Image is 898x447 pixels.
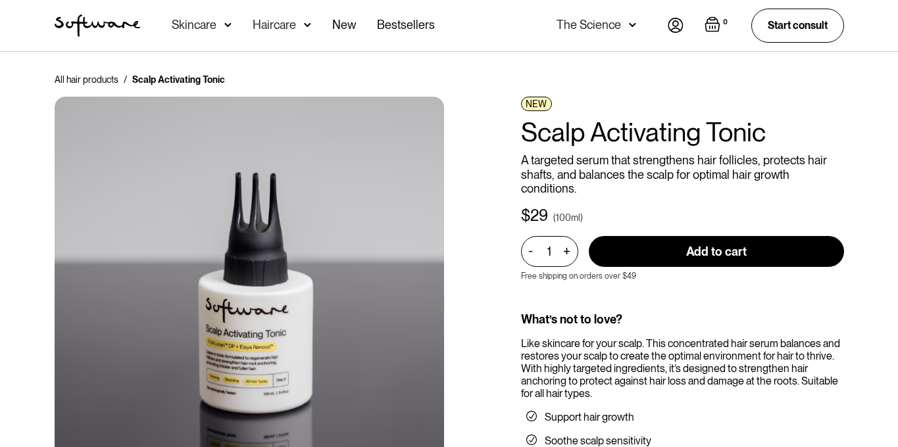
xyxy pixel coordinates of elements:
div: What’s not to love? [521,312,844,327]
div: - [528,244,537,258]
li: Support hair growth [526,411,839,424]
div: The Science [557,18,621,32]
h1: Scalp Activating Tonic [521,116,844,148]
a: All hair products [55,73,118,86]
p: Free shipping on orders over $49 [521,271,636,281]
div: / [124,73,127,86]
img: arrow down [304,18,311,32]
a: Open cart [705,16,730,35]
div: Skincare [172,18,216,32]
a: Start consult [751,9,844,42]
img: arrow down [224,18,232,32]
div: Haircare [253,18,296,32]
img: Software Logo [55,14,140,37]
div: (100ml) [553,211,583,224]
p: A targeted serum that strengthens hair follicles, protects hair shafts, and balances the scalp fo... [521,153,844,196]
div: + [560,244,574,259]
div: 29 [530,206,548,225]
div: Scalp Activating Tonic [132,73,225,86]
div: NEW [521,97,552,111]
div: $ [521,206,530,225]
div: 0 [720,16,730,28]
input: Add to cart [589,236,844,267]
img: arrow down [629,18,636,32]
div: Like skincare for your scalp. This concentrated hair serum balances and restores your scalp to cr... [521,337,844,400]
